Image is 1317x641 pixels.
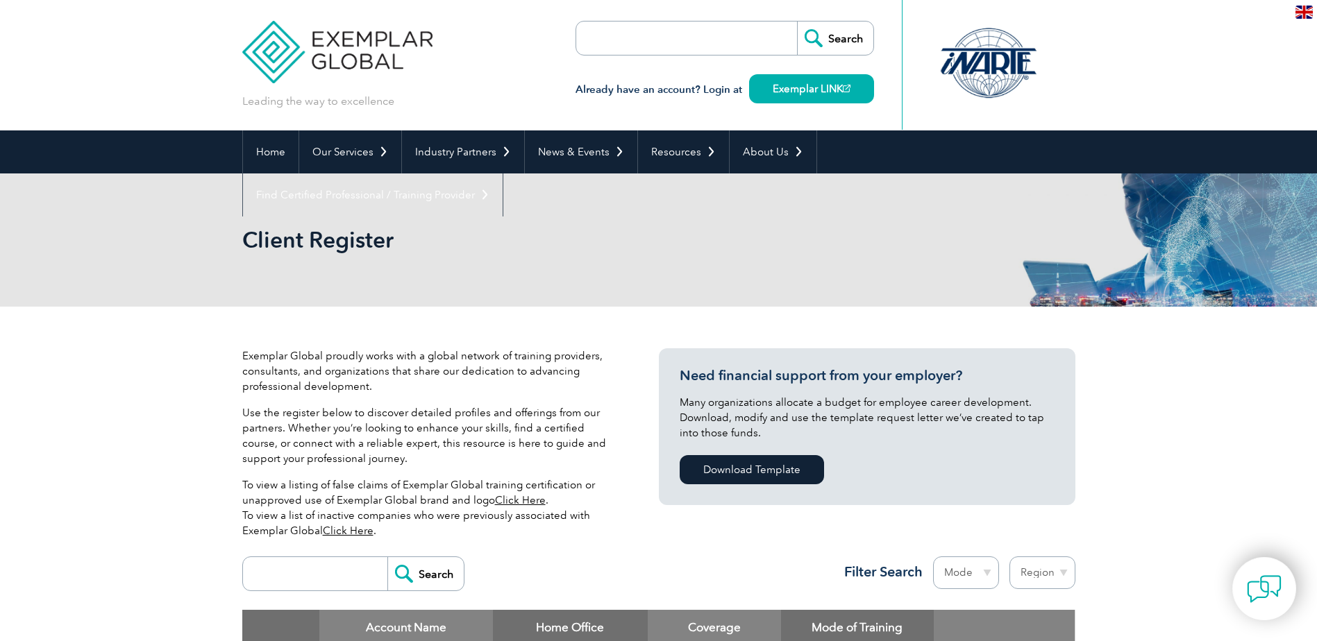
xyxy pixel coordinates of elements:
h3: Filter Search [836,563,923,581]
p: Many organizations allocate a budget for employee career development. Download, modify and use th... [680,395,1055,441]
a: Download Template [680,455,824,484]
a: Exemplar LINK [749,74,874,103]
input: Search [387,557,464,590]
a: Resources [638,130,729,173]
img: contact-chat.png [1247,572,1282,606]
a: Our Services [299,130,401,173]
p: Leading the way to excellence [242,94,394,109]
a: Click Here [323,524,374,537]
img: en [1295,6,1313,19]
p: Use the register below to discover detailed profiles and offerings from our partners. Whether you... [242,405,617,466]
h3: Already have an account? Login at [576,81,874,99]
h3: Need financial support from your employer? [680,367,1055,384]
a: News & Events [525,130,637,173]
p: Exemplar Global proudly works with a global network of training providers, consultants, and organ... [242,348,617,394]
a: Home [243,130,299,173]
a: Find Certified Professional / Training Provider [243,173,503,216]
p: To view a listing of false claims of Exemplar Global training certification or unapproved use of ... [242,477,617,538]
a: Industry Partners [402,130,524,173]
h2: Client Register [242,229,825,251]
img: open_square.png [843,85,850,92]
a: Click Here [495,494,546,506]
a: About Us [730,130,816,173]
input: Search [797,22,873,55]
